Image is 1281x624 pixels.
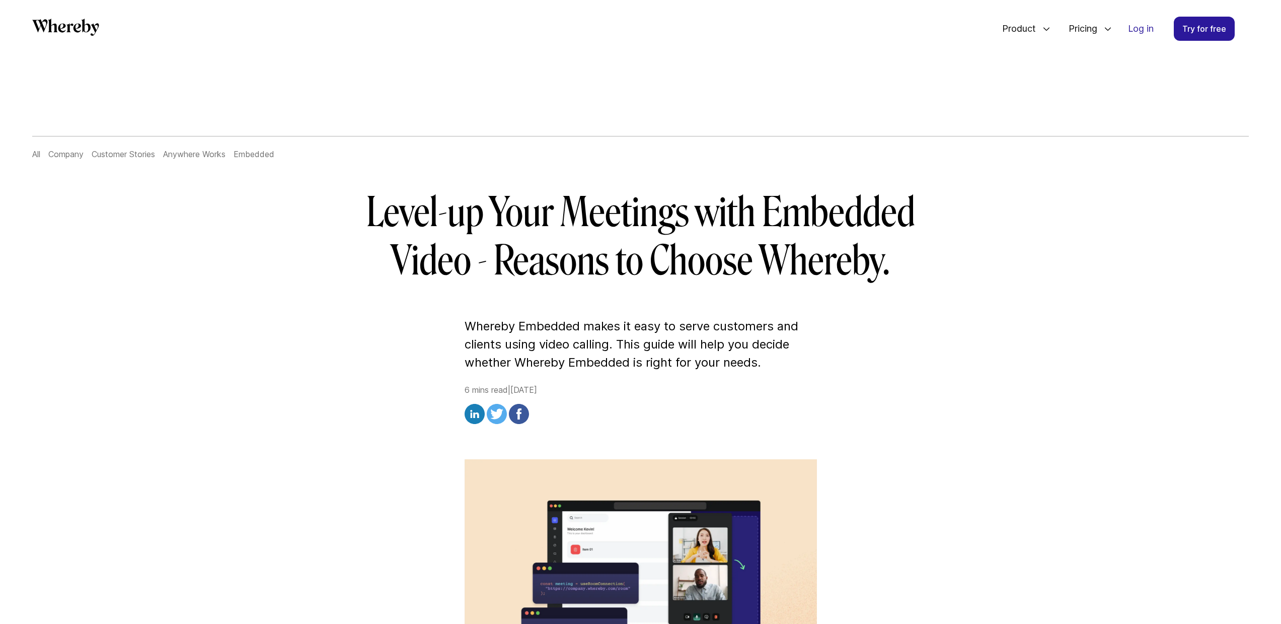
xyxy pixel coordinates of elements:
[234,149,274,159] a: Embedded
[465,317,817,372] p: Whereby Embedded makes it easy to serve customers and clients using video calling. This guide wil...
[32,19,99,36] svg: Whereby
[1174,17,1235,41] a: Try for free
[487,404,507,424] img: twitter
[509,404,529,424] img: facebook
[32,149,40,159] a: All
[48,149,84,159] a: Company
[992,12,1038,45] span: Product
[465,384,817,427] div: 6 mins read | [DATE]
[163,149,225,159] a: Anywhere Works
[351,188,931,285] h1: Level-up Your Meetings with Embedded Video - Reasons to Choose Whereby.
[465,404,485,424] img: linkedin
[1059,12,1100,45] span: Pricing
[1120,17,1162,40] a: Log in
[92,149,155,159] a: Customer Stories
[32,19,99,39] a: Whereby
